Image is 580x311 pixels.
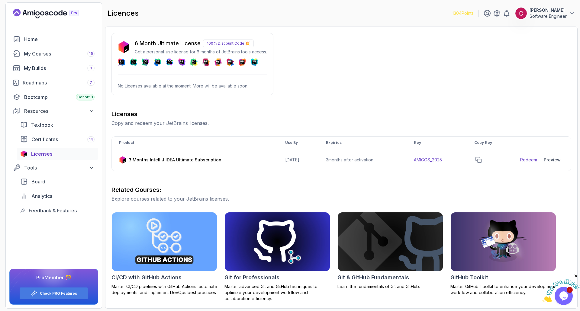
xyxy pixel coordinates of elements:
[407,137,467,149] th: Key
[224,212,330,302] a: Git for Professionals cardGit for ProfessionalsMaster advanced Git and GitHub techniques to optim...
[515,7,575,19] button: user profile image[PERSON_NAME]Software Engineer
[450,273,488,282] h2: GitHub Toolkit
[112,137,278,149] th: Product
[530,7,567,13] p: [PERSON_NAME]
[9,91,98,103] a: bootcamp
[224,273,279,282] h2: Git for Professionals
[9,162,98,173] button: Tools
[77,95,93,100] span: Cohort 3
[89,137,93,142] span: 14
[111,110,571,118] h3: Licenses
[135,49,267,55] p: Get a personal-use license for 6 months of JetBrains tools access.
[278,137,319,149] th: Use By
[9,48,98,60] a: courses
[203,40,254,47] p: 100% Discount Code 💥
[29,207,77,214] span: Feedback & Features
[24,107,95,115] div: Resources
[515,8,527,19] img: user profile image
[108,8,139,18] h2: licences
[17,133,98,145] a: certificates
[17,190,98,202] a: analytics
[9,62,98,74] a: builds
[474,156,483,164] button: copy-button
[90,80,92,85] span: 7
[319,149,407,171] td: 3 months after activation
[119,156,126,163] img: jetbrains icon
[111,195,571,202] p: Explore courses related to your JetBrains licenses.
[40,291,77,296] a: Check PRO Features
[111,273,182,282] h2: CI/CD with GitHub Actions
[111,186,571,194] h3: Related Courses:
[19,287,88,300] button: Check PRO Features
[338,212,443,271] img: Git & GitHub Fundamentals card
[24,50,95,57] div: My Courses
[89,51,93,56] span: 15
[31,121,53,129] span: Textbook
[337,273,409,282] h2: Git & GitHub Fundamentals
[31,150,53,157] span: Licenses
[9,33,98,45] a: home
[111,212,217,296] a: CI/CD with GitHub Actions cardCI/CD with GitHub ActionsMaster CI/CD pipelines with GitHub Actions...
[118,41,130,53] img: jetbrains icon
[90,66,92,71] span: 1
[118,83,267,89] p: No Licenses available at the moment. More will be available soon.
[24,65,95,72] div: My Builds
[111,284,217,296] p: Master CI/CD pipelines with GitHub Actions, automate deployments, and implement DevOps best pract...
[17,205,98,217] a: feedback
[407,149,467,171] td: AMIGOS_2025
[9,77,98,89] a: roadmaps
[520,157,537,163] a: Redeem
[278,149,319,171] td: [DATE]
[111,119,571,127] p: Copy and redeem your JetBrains licenses.
[31,136,58,143] span: Certificates
[9,106,98,116] button: Resources
[24,164,95,171] div: Tools
[452,10,474,16] p: 1304 Points
[23,79,95,86] div: Roadmaps
[530,13,567,19] p: Software Engineer
[225,212,330,271] img: Git for Professionals card
[17,148,98,160] a: licenses
[337,212,443,290] a: Git & GitHub Fundamentals cardGit & GitHub FundamentalsLearn the fundamentals of Git and GitHub.
[467,137,513,149] th: Copy Key
[31,178,45,185] span: Board
[337,284,443,290] p: Learn the fundamentals of Git and GitHub.
[543,273,580,302] iframe: chat widget
[17,119,98,131] a: textbook
[24,94,95,101] div: Bootcamp
[129,157,221,163] p: 3 Months IntelliJ IDEA Ultimate Subscription
[450,212,556,296] a: GitHub Toolkit cardGitHub ToolkitMaster GitHub Toolkit to enhance your development workflow and c...
[319,137,407,149] th: Expiries
[112,212,217,271] img: CI/CD with GitHub Actions card
[135,39,201,48] p: 6 Month Ultimate License
[31,192,52,200] span: Analytics
[224,284,330,302] p: Master advanced Git and GitHub techniques to optimize your development workflow and collaboration...
[17,176,98,188] a: board
[24,36,95,43] div: Home
[450,284,556,296] p: Master GitHub Toolkit to enhance your development workflow and collaboration efficiency.
[451,212,556,271] img: GitHub Toolkit card
[13,9,93,18] a: Landing page
[541,154,564,166] button: Preview
[544,157,561,163] div: Preview
[20,151,27,157] img: jetbrains icon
